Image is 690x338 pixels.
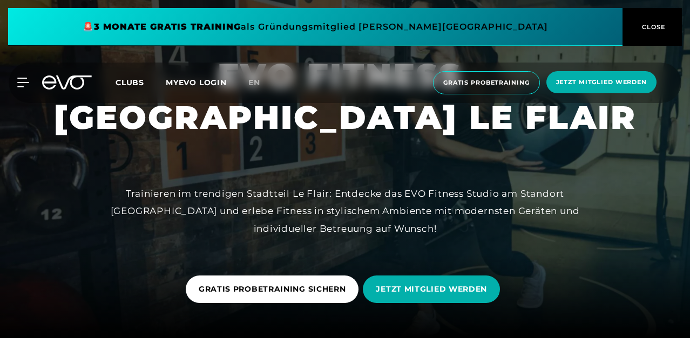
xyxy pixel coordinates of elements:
[166,78,227,87] a: MYEVO LOGIN
[543,71,660,94] a: Jetzt Mitglied werden
[376,284,487,295] span: JETZT MITGLIED WERDEN
[639,22,666,32] span: CLOSE
[116,78,144,87] span: Clubs
[430,71,543,94] a: Gratis Probetraining
[623,8,682,46] button: CLOSE
[443,78,530,87] span: Gratis Probetraining
[199,284,346,295] span: GRATIS PROBETRAINING SICHERN
[363,267,504,311] a: JETZT MITGLIED WERDEN
[186,267,363,311] a: GRATIS PROBETRAINING SICHERN
[102,185,588,237] div: Trainieren im trendigen Stadtteil Le Flair: Entdecke das EVO Fitness Studio am Standort [GEOGRAPH...
[248,78,260,87] span: en
[116,77,166,87] a: Clubs
[248,77,273,89] a: en
[556,78,647,87] span: Jetzt Mitglied werden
